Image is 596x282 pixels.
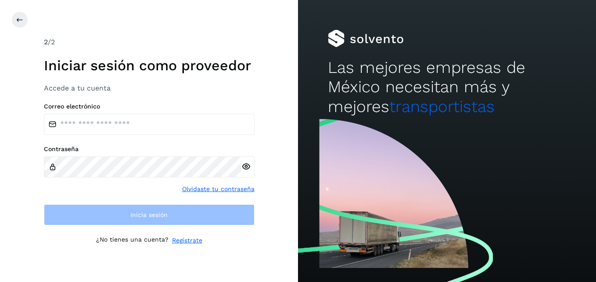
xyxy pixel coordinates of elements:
h3: Accede a tu cuenta [44,84,255,92]
span: Inicia sesión [130,212,168,218]
h1: Iniciar sesión como proveedor [44,57,255,74]
p: ¿No tienes una cuenta? [96,236,169,245]
a: Regístrate [172,236,202,245]
a: Olvidaste tu contraseña [182,184,255,194]
span: 2 [44,38,48,46]
span: transportistas [389,97,495,116]
div: /2 [44,37,255,47]
label: Correo electrónico [44,103,255,110]
h2: Las mejores empresas de México necesitan más y mejores [328,58,566,116]
label: Contraseña [44,145,255,153]
button: Inicia sesión [44,204,255,225]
